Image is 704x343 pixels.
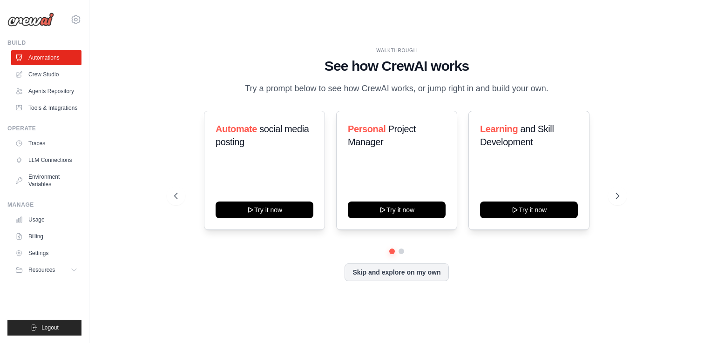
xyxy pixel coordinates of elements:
a: Usage [11,212,81,227]
img: Logo [7,13,54,27]
div: Build [7,39,81,47]
a: Environment Variables [11,169,81,192]
span: Resources [28,266,55,274]
a: Agents Repository [11,84,81,99]
iframe: Chat Widget [657,298,704,343]
a: Billing [11,229,81,244]
a: Automations [11,50,81,65]
a: LLM Connections [11,153,81,168]
div: WALKTHROUGH [174,47,620,54]
button: Try it now [348,202,446,218]
button: Resources [11,262,81,277]
div: Operate [7,125,81,132]
p: Try a prompt below to see how CrewAI works, or jump right in and build your own. [240,82,553,95]
a: Settings [11,246,81,261]
span: Automate [216,124,257,134]
h1: See how CrewAI works [174,58,620,74]
a: Traces [11,136,81,151]
button: Try it now [216,202,313,218]
a: Crew Studio [11,67,81,82]
button: Logout [7,320,81,336]
button: Try it now [480,202,578,218]
span: Personal [348,124,386,134]
span: Project Manager [348,124,416,147]
span: Learning [480,124,518,134]
span: social media posting [216,124,309,147]
button: Skip and explore on my own [345,263,448,281]
div: Manage [7,201,81,208]
a: Tools & Integrations [11,101,81,115]
span: and Skill Development [480,124,554,147]
span: Logout [41,324,59,331]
